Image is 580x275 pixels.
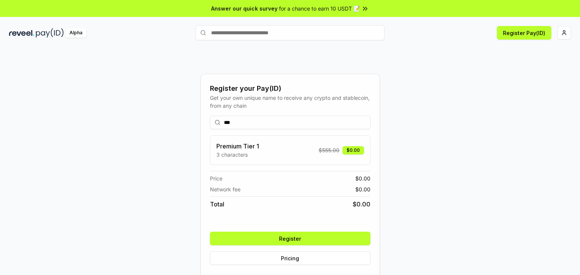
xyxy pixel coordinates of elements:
span: Answer our quick survey [211,5,278,12]
div: Get your own unique name to receive any crypto and stablecoin, from any chain [210,94,370,110]
button: Register Pay(ID) [497,26,551,40]
button: Register [210,232,370,245]
span: Network fee [210,185,241,193]
span: $ 0.00 [353,200,370,209]
button: Pricing [210,251,370,265]
span: $ 0.00 [355,185,370,193]
span: $ 555.00 [319,146,339,154]
span: Price [210,174,222,182]
span: for a chance to earn 10 USDT 📝 [279,5,360,12]
img: pay_id [36,28,64,38]
img: reveel_dark [9,28,34,38]
div: Alpha [65,28,86,38]
span: Total [210,200,224,209]
div: Register your Pay(ID) [210,83,370,94]
h3: Premium Tier 1 [216,142,259,151]
div: $0.00 [342,146,364,154]
span: $ 0.00 [355,174,370,182]
p: 3 characters [216,151,259,159]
